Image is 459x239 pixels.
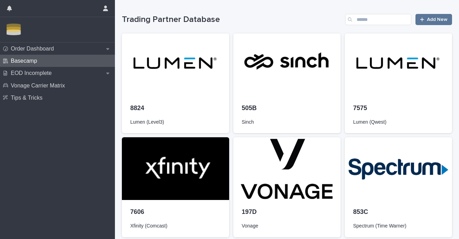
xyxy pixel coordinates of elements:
a: 853CSpectrum (Time Warner) [345,137,452,237]
p: 7575 [353,105,444,112]
p: EOD Incomplete [8,70,57,76]
a: 7575Lumen (Qwest) [345,33,452,133]
p: 197D [242,208,332,216]
p: 7606 [130,208,221,216]
h1: Trading Partner Database [122,15,342,25]
p: Basecamp [8,57,43,64]
p: 853C [353,208,444,216]
input: Search [345,14,411,25]
p: Vonage Carrier Matrix [8,82,71,89]
p: 8824 [130,105,221,112]
a: 8824Lumen (Level3) [122,33,229,133]
span: Lumen (Qwest) [353,119,387,125]
span: Xfinity (Comcast) [130,223,168,229]
a: 7606Xfinity (Comcast) [122,137,229,237]
span: Spectrum (Time Warner) [353,223,406,229]
img: Zbn3osBRTqmJoOucoKu4 [6,23,22,37]
p: Order Dashboard [8,45,60,52]
p: 505B [242,105,332,112]
a: 505BSinch [233,33,341,133]
a: Add New [415,14,452,25]
span: Vonage [242,223,258,229]
p: Tips & Tricks [8,94,48,101]
span: Sinch [242,119,254,125]
span: Add New [427,17,448,22]
span: Lumen (Level3) [130,119,164,125]
a: 197DVonage [233,137,341,237]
